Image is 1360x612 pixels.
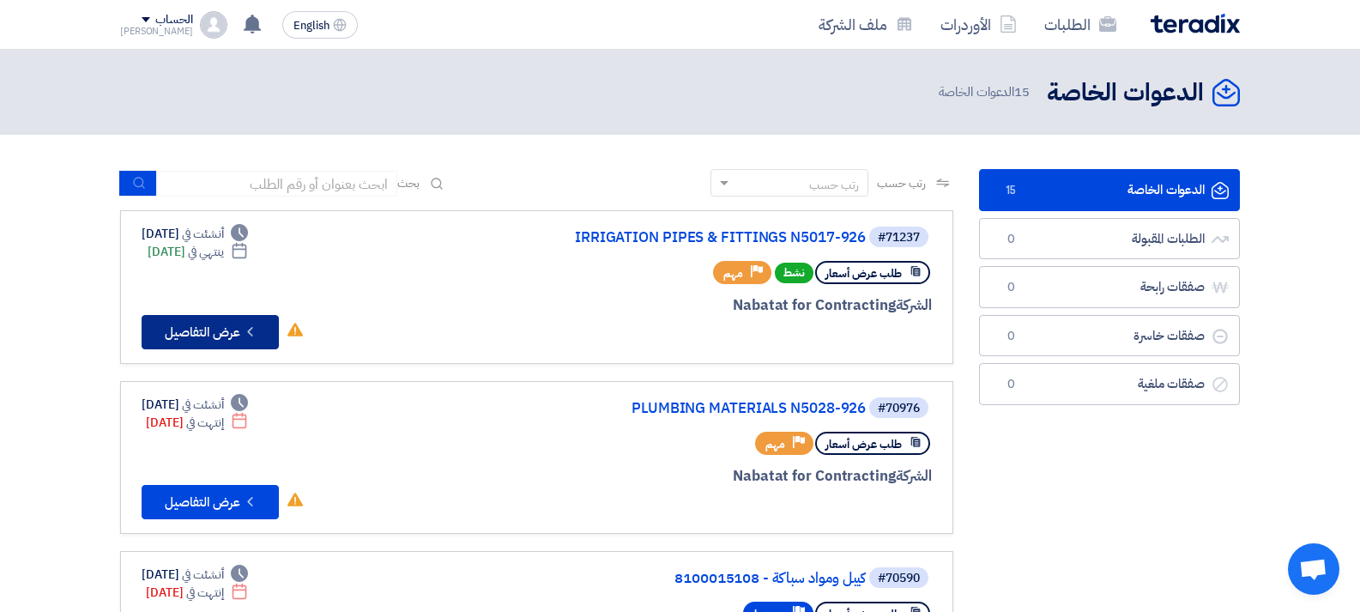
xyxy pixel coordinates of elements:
a: صفقات رابحة0 [979,266,1240,308]
div: [DATE] [142,225,248,243]
div: #71237 [878,232,920,244]
span: 15 [1014,82,1030,101]
h2: الدعوات الخاصة [1047,76,1204,110]
div: #70590 [878,573,920,585]
span: الدعوات الخاصة [939,82,1033,102]
span: ينتهي في [188,243,223,261]
span: أنشئت في [182,225,223,243]
span: إنتهت في [186,584,223,602]
div: رتب حسب [809,176,859,194]
span: إنتهت في [186,414,223,432]
span: الشركة [896,294,933,316]
span: نشط [775,263,813,283]
span: 15 [1000,182,1021,199]
input: ابحث بعنوان أو رقم الطلب [157,171,397,197]
div: [DATE] [142,566,248,584]
span: طلب عرض أسعار [825,265,902,282]
span: الشركة [896,465,933,487]
span: 0 [1000,328,1021,345]
button: عرض التفاصيل [142,485,279,519]
span: 0 [1000,279,1021,296]
a: الأوردرات [927,4,1031,45]
span: رتب حسب [877,174,926,192]
div: الحساب [155,13,192,27]
a: كيبل ومواد سباكة - 8100015108 [523,571,866,586]
span: بحث [397,174,420,192]
div: [DATE] [146,414,248,432]
span: أنشئت في [182,566,223,584]
div: [DATE] [146,584,248,602]
a: ملف الشركة [805,4,927,45]
a: الطلبات [1031,4,1130,45]
div: [PERSON_NAME] [120,27,193,36]
span: English [293,20,329,32]
span: مهم [765,436,785,452]
span: أنشئت في [182,396,223,414]
a: الطلبات المقبولة0 [979,218,1240,260]
button: English [282,11,358,39]
div: Nabatat for Contracting [519,465,932,488]
img: Teradix logo [1151,14,1240,33]
span: طلب عرض أسعار [825,436,902,452]
a: صفقات خاسرة0 [979,315,1240,357]
div: [DATE] [148,243,248,261]
div: [DATE] [142,396,248,414]
span: 0 [1000,376,1021,393]
a: Open chat [1288,543,1339,595]
a: صفقات ملغية0 [979,363,1240,405]
a: الدعوات الخاصة15 [979,169,1240,211]
button: عرض التفاصيل [142,315,279,349]
div: Nabatat for Contracting [519,294,932,317]
span: 0 [1000,231,1021,248]
span: مهم [723,265,743,282]
img: profile_test.png [200,11,227,39]
a: IRRIGATION PIPES & FITTINGS N5017-926 [523,230,866,245]
div: #70976 [878,403,920,415]
a: PLUMBING MATERIALS N5028-926 [523,401,866,416]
